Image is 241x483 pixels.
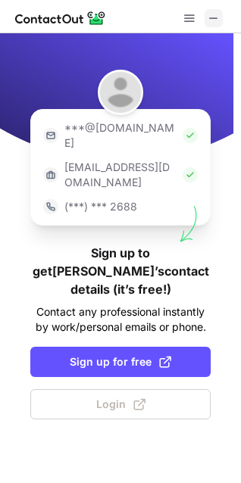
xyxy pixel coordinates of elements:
[43,199,58,214] img: https://contactout.com/extension/app/static/media/login-phone-icon.bacfcb865e29de816d437549d7f4cb...
[43,167,58,182] img: https://contactout.com/extension/app/static/media/login-work-icon.638a5007170bc45168077fde17b29a1...
[30,244,211,298] h1: Sign up to get [PERSON_NAME]’s contact details (it’s free!)
[183,167,198,182] img: Check Icon
[70,354,171,369] span: Sign up for free
[15,9,106,27] img: ContactOut v5.3.10
[43,128,58,143] img: https://contactout.com/extension/app/static/media/login-email-icon.f64bce713bb5cd1896fef81aa7b14a...
[64,160,177,190] p: [EMAIL_ADDRESS][DOMAIN_NAME]
[183,128,198,143] img: Check Icon
[96,397,146,412] span: Login
[30,347,211,377] button: Sign up for free
[64,120,177,151] p: ***@[DOMAIN_NAME]
[30,389,211,419] button: Login
[98,70,143,115] img: Sarthak Raj Panda
[30,304,211,335] p: Contact any professional instantly by work/personal emails or phone.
